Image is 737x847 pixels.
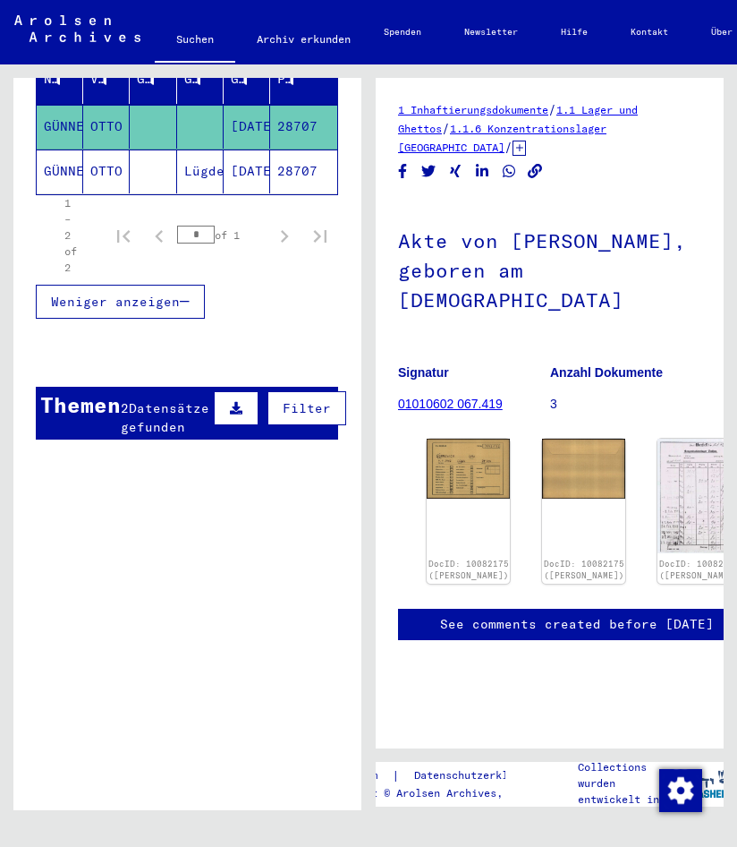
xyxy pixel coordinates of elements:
[442,120,450,136] span: /
[106,218,141,253] button: First page
[121,400,209,435] span: Datensätze gefunden
[177,227,267,244] div: of 1
[609,11,690,54] a: Kontakt
[277,70,298,89] div: Prisoner #
[235,18,372,61] a: Archiv erkunden
[51,294,180,310] span: Weniger anzeigen
[283,400,331,416] span: Filter
[321,785,561,801] p: Copyright © Arolsen Archives, 2021
[542,439,625,499] img: 002.jpg
[539,11,609,54] a: Hilfe
[550,395,701,414] p: 3
[428,559,509,581] a: DocID: 10082175 ([PERSON_NAME])
[440,615,714,634] a: See comments created before [DATE]
[548,101,556,117] span: /
[141,218,177,253] button: Previous page
[443,11,539,54] a: Newsletter
[40,389,121,421] div: Themen
[137,64,180,93] div: Geburtsname
[231,70,251,89] div: Geburtsdatum
[398,200,701,338] h1: Akte von [PERSON_NAME], geboren am [DEMOGRAPHIC_DATA]
[14,15,140,42] img: Arolsen_neg.svg
[578,775,680,840] p: wurden entwickelt in Partnerschaft mit
[224,54,270,104] mat-header-cell: Geburtsdatum
[504,139,513,155] span: /
[398,103,548,116] a: 1 Inhaftierungsdokumente
[302,218,338,253] button: Last page
[321,766,561,785] div: |
[277,64,320,93] div: Prisoner #
[155,18,235,64] a: Suchen
[130,54,176,104] mat-header-cell: Geburtsname
[270,54,337,104] mat-header-cell: Prisoner #
[121,400,129,416] span: 2
[270,150,337,193] mat-cell: 28707
[224,150,270,193] mat-cell: [DATE]
[473,160,492,183] button: Share on LinkedIn
[184,70,205,89] div: Geburt‏
[267,218,302,253] button: Next page
[446,160,465,183] button: Share on Xing
[224,105,270,149] mat-cell: [DATE]
[544,559,624,581] a: DocID: 10082175 ([PERSON_NAME])
[137,70,157,89] div: Geburtsname
[83,54,130,104] mat-header-cell: Vorname
[44,70,64,89] div: Nachname
[398,365,449,380] b: Signatur
[177,54,224,104] mat-header-cell: Geburt‏
[362,11,443,54] a: Spenden
[419,160,438,183] button: Share on Twitter
[550,365,663,380] b: Anzahl Dokumente
[83,105,130,149] mat-cell: OTTO
[83,150,130,193] mat-cell: OTTO
[184,64,227,93] div: Geburt‏
[36,285,205,319] button: Weniger anzeigen
[37,150,83,193] mat-cell: GÜNNEWICH
[231,64,274,93] div: Geburtsdatum
[177,150,224,193] mat-cell: Lügde
[90,70,111,89] div: Vorname
[270,105,337,149] mat-cell: 28707
[659,769,702,812] img: Zustimmung ändern
[44,64,87,93] div: Nachname
[669,761,736,806] img: yv_logo.png
[267,391,346,425] button: Filter
[37,54,83,104] mat-header-cell: Nachname
[90,64,133,93] div: Vorname
[500,160,519,183] button: Share on WhatsApp
[526,160,545,183] button: Copy link
[398,397,503,411] a: 01010602 067.419
[37,105,83,149] mat-cell: GÜNNEWICH
[427,439,510,498] img: 001.jpg
[64,195,77,276] div: 1 – 2 of 2
[398,122,606,154] a: 1.1.6 Konzentrationslager [GEOGRAPHIC_DATA]
[400,766,561,785] a: Datenschutzerklärung
[394,160,412,183] button: Share on Facebook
